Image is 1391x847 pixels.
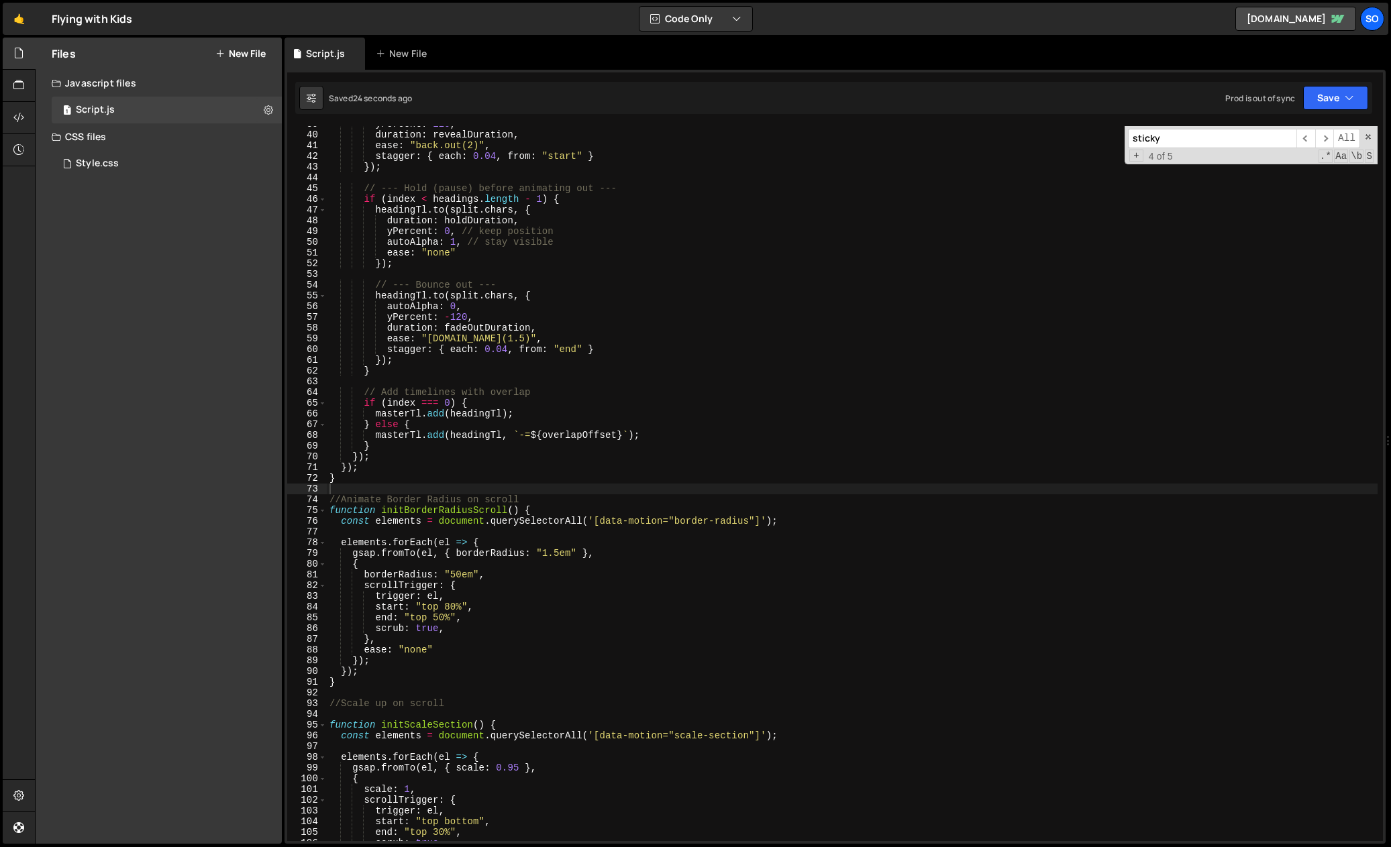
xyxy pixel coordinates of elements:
div: 77 [287,526,327,537]
h2: Files [52,46,76,61]
div: 64 [287,387,327,398]
div: 90 [287,666,327,677]
div: 67 [287,419,327,430]
div: 66 [287,408,327,419]
div: 96 [287,730,327,741]
div: 94 [287,709,327,720]
div: 71 [287,462,327,473]
div: 53 [287,269,327,280]
a: SO [1360,7,1384,31]
div: Prod is out of sync [1225,93,1295,104]
span: Toggle Replace mode [1129,150,1143,162]
div: 61 [287,355,327,365]
div: 41 [287,140,327,151]
div: Style.css [76,158,119,170]
button: Code Only [639,7,752,31]
div: 100 [287,773,327,784]
div: 86 [287,623,327,634]
div: 56 [287,301,327,312]
div: 63 [287,376,327,387]
div: 87 [287,634,327,644]
button: New File [215,48,266,59]
div: 105 [287,827,327,838]
div: 43 [287,162,327,172]
div: 97 [287,741,327,752]
div: 40 [287,129,327,140]
div: 85 [287,612,327,623]
div: 51 [287,247,327,258]
a: 🤙 [3,3,36,35]
div: Script.js [76,104,115,116]
div: 101 [287,784,327,795]
a: [DOMAIN_NAME] [1235,7,1356,31]
div: 99 [287,763,327,773]
div: 42 [287,151,327,162]
div: 45 [287,183,327,194]
div: 84 [287,602,327,612]
div: 103 [287,805,327,816]
div: 44 [287,172,327,183]
div: 73 [287,484,327,494]
div: 46 [287,194,327,205]
div: 54 [287,280,327,290]
div: 104 [287,816,327,827]
div: 79 [287,548,327,559]
div: 92 [287,687,327,698]
div: 24 seconds ago [353,93,412,104]
div: 58 [287,323,327,333]
div: 81 [287,569,327,580]
div: Script.js [306,47,345,60]
div: Saved [329,93,412,104]
span: 1 [63,106,71,117]
div: 82 [287,580,327,591]
span: Whole Word Search [1349,150,1363,163]
div: 57 [287,312,327,323]
input: Search for [1128,129,1296,148]
div: 48 [287,215,327,226]
span: Search In Selection [1365,150,1374,163]
div: CSS files [36,123,282,150]
div: 50 [287,237,327,247]
div: 65 [287,398,327,408]
div: 95 [287,720,327,730]
div: 60 [287,344,327,355]
div: 93 [287,698,327,709]
span: ​ [1315,129,1334,148]
div: 52 [287,258,327,269]
span: 4 of 5 [1143,151,1178,162]
div: 69 [287,441,327,451]
div: 15869/43637.css [52,150,282,177]
div: 72 [287,473,327,484]
button: Save [1303,86,1368,110]
div: 74 [287,494,327,505]
div: 55 [287,290,327,301]
div: 88 [287,644,327,655]
div: 70 [287,451,327,462]
div: 89 [287,655,327,666]
div: New File [376,47,432,60]
div: 62 [287,365,327,376]
span: RegExp Search [1319,150,1333,163]
span: Alt-Enter [1333,129,1360,148]
div: Javascript files [36,70,282,97]
div: 102 [287,795,327,805]
div: 59 [287,333,327,344]
div: 75 [287,505,327,516]
div: 76 [287,516,327,526]
div: 80 [287,559,327,569]
span: CaseSensitive Search [1334,150,1348,163]
div: 49 [287,226,327,237]
div: 98 [287,752,327,763]
div: 68 [287,430,327,441]
div: Flying with Kids [52,11,133,27]
div: 15869/42324.js [52,97,282,123]
div: 47 [287,205,327,215]
div: 83 [287,591,327,602]
div: 91 [287,677,327,687]
span: ​ [1296,129,1315,148]
div: 78 [287,537,327,548]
